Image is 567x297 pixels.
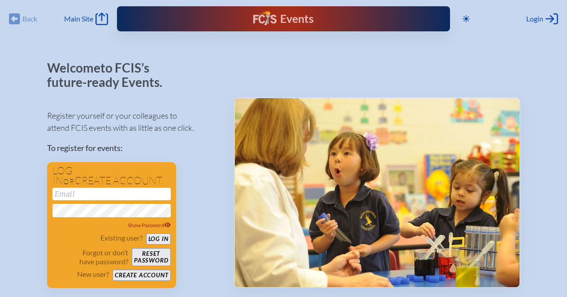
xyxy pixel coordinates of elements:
img: Events [235,98,519,287]
p: Forgot or don’t have password? [52,248,129,266]
button: Create account [113,270,170,281]
button: Log in [146,233,171,245]
span: or [63,177,74,186]
p: Register yourself or your colleagues to attend FCIS events with as little as one click. [47,110,220,134]
span: Show Password [128,222,171,228]
p: Welcome to FCIS’s future-ready Events. [47,61,173,89]
div: FCIS Events — Future ready [215,11,353,27]
p: New user? [77,270,109,279]
p: Existing user? [100,233,143,242]
h1: Log in create account [52,166,171,186]
button: Resetpassword [132,248,170,266]
a: Main Site [64,13,108,25]
input: Email [52,188,171,200]
span: Login [526,14,543,23]
p: To register for events: [47,142,220,154]
span: Main Site [64,14,93,23]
